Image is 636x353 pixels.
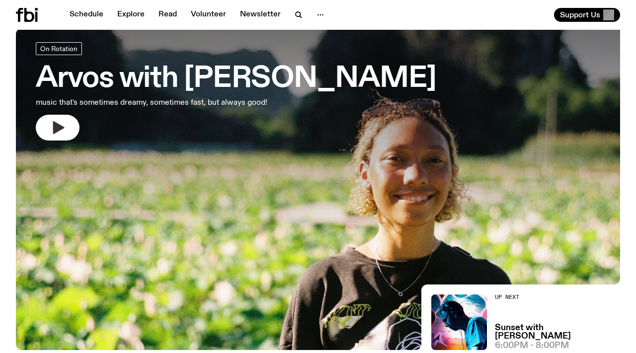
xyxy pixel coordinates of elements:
[495,324,620,341] a: Sunset with [PERSON_NAME]
[36,42,436,141] a: Arvos with [PERSON_NAME]music that's sometimes dreamy, sometimes fast, but always good!
[560,10,600,19] span: Support Us
[431,294,487,350] img: Simon Caldwell stands side on, looking downwards. He has headphones on. Behind him is a brightly ...
[40,45,78,52] span: On Rotation
[153,8,183,22] a: Read
[111,8,151,22] a: Explore
[16,10,620,350] a: Bri is smiling and wearing a black t-shirt. She is standing in front of a lush, green field. Ther...
[185,8,232,22] a: Volunteer
[495,342,569,350] span: 6:00pm - 8:00pm
[495,294,620,300] h2: Up Next
[554,8,620,22] button: Support Us
[234,8,287,22] a: Newsletter
[36,65,436,93] h3: Arvos with [PERSON_NAME]
[36,97,290,109] p: music that's sometimes dreamy, sometimes fast, but always good!
[36,42,82,55] a: On Rotation
[64,8,109,22] a: Schedule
